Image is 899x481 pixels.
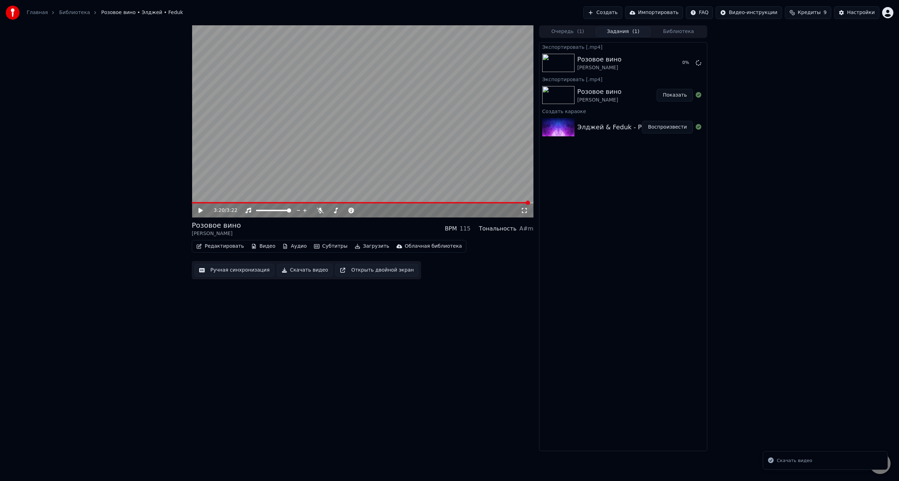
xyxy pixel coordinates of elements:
nav: breadcrumb [27,9,183,16]
button: Редактировать [193,241,247,251]
button: Аудио [280,241,309,251]
span: 3:20 [214,207,225,214]
div: Розовое вино [577,54,622,64]
button: Субтитры [311,241,350,251]
button: Кредиты9 [785,6,831,19]
button: Открыть двойной экран [335,264,418,277]
button: Видео [248,241,278,251]
div: A#m [519,225,533,233]
div: Тональность [479,225,517,233]
button: Загрузить [352,241,392,251]
button: FAQ [686,6,713,19]
span: Розовое вино • Элджей • Feduk [101,9,183,16]
button: Настройки [834,6,879,19]
div: / [214,207,231,214]
div: Создать караоке [539,107,707,115]
div: Облачная библиотека [405,243,462,250]
span: Кредиты [798,9,821,16]
button: Очередь [540,27,596,37]
div: Скачать видео [777,457,812,464]
span: 3:22 [227,207,237,214]
div: Экспортировать [.mp4] [539,75,707,83]
div: Розовое вино [192,220,241,230]
a: Главная [27,9,48,16]
button: Задания [596,27,651,37]
button: Показать [657,89,693,102]
div: Экспортировать [.mp4] [539,43,707,51]
span: ( 1 ) [577,28,584,35]
div: 0 % [682,60,693,66]
div: 115 [460,225,471,233]
div: Розовое вино [577,87,622,97]
span: ( 1 ) [632,28,639,35]
button: Создать [583,6,622,19]
div: Настройки [847,9,875,16]
div: BPM [445,225,457,233]
div: [PERSON_NAME] [577,64,622,71]
button: Видео-инструкции [716,6,782,19]
button: Библиотека [651,27,706,37]
div: Элджей & Feduk - Розовое вино [577,122,682,132]
a: Библиотека [59,9,90,16]
div: [PERSON_NAME] [192,230,241,237]
span: 9 [823,9,827,16]
button: Скачать видео [277,264,333,277]
div: [PERSON_NAME] [577,97,622,104]
button: Импортировать [625,6,683,19]
button: Воспроизвести [642,121,693,134]
button: Ручная синхронизация [195,264,274,277]
img: youka [6,6,20,20]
